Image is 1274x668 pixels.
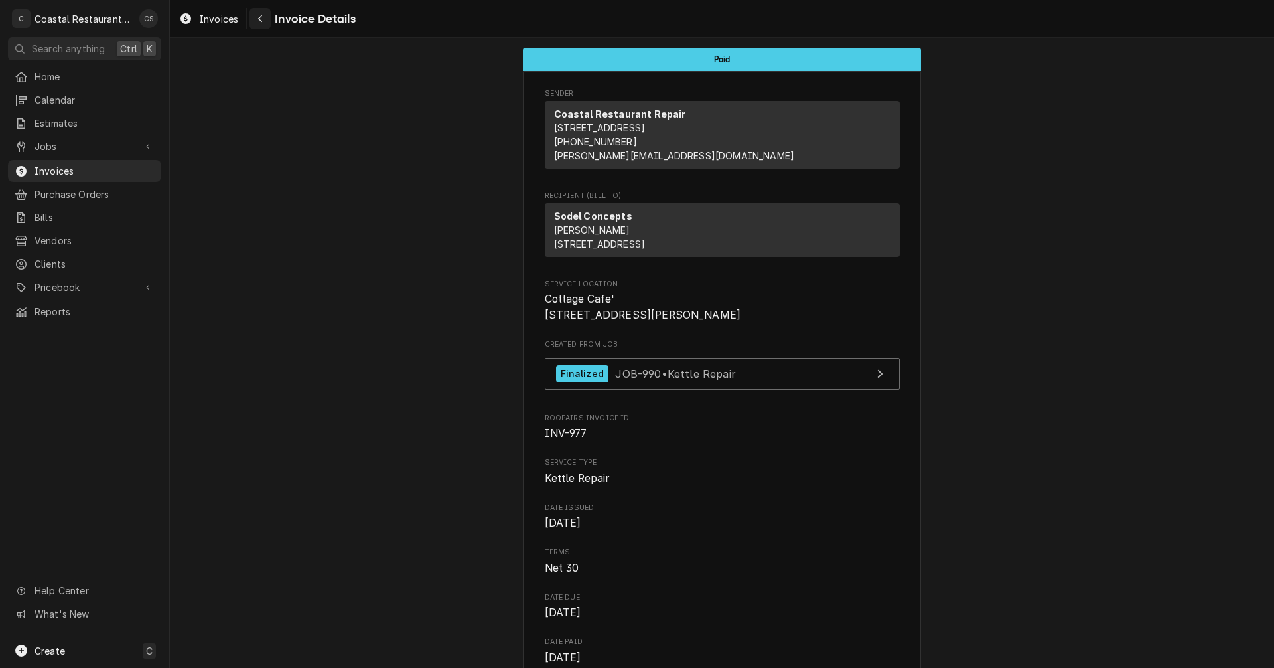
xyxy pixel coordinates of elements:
a: Invoices [8,160,161,182]
span: What's New [35,607,153,621]
span: Service Location [545,292,900,323]
span: Vendors [35,234,155,248]
span: Pricebook [35,280,135,294]
div: Sender [545,101,900,174]
div: Terms [545,547,900,576]
span: Sender [545,88,900,99]
span: Cottage Cafe' [STREET_ADDRESS][PERSON_NAME] [545,293,741,321]
button: Navigate back [249,8,271,29]
span: Jobs [35,139,135,153]
div: Coastal Restaurant Repair [35,12,132,26]
span: C [146,644,153,658]
span: Invoice Details [271,10,355,28]
strong: Coastal Restaurant Repair [554,108,686,120]
span: Roopairs Invoice ID [545,426,900,442]
span: Date Issued [545,503,900,513]
span: Estimates [35,116,155,130]
span: INV-977 [545,427,587,440]
span: Service Type [545,471,900,487]
span: Terms [545,547,900,558]
div: Service Type [545,458,900,486]
span: Date Paid [545,650,900,666]
strong: Sodel Concepts [554,210,632,222]
div: Created From Job [545,339,900,396]
span: Roopairs Invoice ID [545,413,900,424]
a: Invoices [174,8,244,30]
a: Purchase Orders [8,183,161,205]
div: Invoice Sender [545,88,900,175]
span: Bills [35,210,155,224]
span: Date Paid [545,637,900,647]
span: Purchase Orders [35,187,155,201]
a: Estimates [8,112,161,134]
span: Date Due [545,592,900,603]
a: [PHONE_NUMBER] [554,136,637,147]
span: Help Center [35,584,153,598]
span: JOB-990 • Kettle Repair [615,367,735,380]
div: Roopairs Invoice ID [545,413,900,442]
div: Recipient (Bill To) [545,203,900,262]
a: Reports [8,301,161,323]
button: Search anythingCtrlK [8,37,161,60]
span: Invoices [35,164,155,178]
a: Go to What's New [8,603,161,625]
div: Invoice Recipient [545,191,900,263]
a: View Job [545,358,900,390]
span: Date Due [545,605,900,621]
span: Reports [35,305,155,319]
div: Date Issued [545,503,900,531]
span: Created From Job [545,339,900,350]
div: CS [139,9,158,28]
a: Calendar [8,89,161,111]
span: [DATE] [545,517,581,529]
span: Ctrl [120,42,137,56]
div: Recipient (Bill To) [545,203,900,257]
a: Go to Pricebook [8,276,161,298]
span: Paid [714,55,731,64]
span: Service Type [545,458,900,468]
span: Create [35,645,65,657]
a: Go to Jobs [8,135,161,157]
span: K [147,42,153,56]
span: Recipient (Bill To) [545,191,900,201]
span: Clients [35,257,155,271]
span: Terms [545,560,900,576]
a: [PERSON_NAME][EMAIL_ADDRESS][DOMAIN_NAME] [554,150,795,161]
a: Bills [8,207,161,228]
a: Clients [8,253,161,275]
span: [PERSON_NAME] [STREET_ADDRESS] [554,224,646,250]
span: Service Location [545,279,900,290]
span: Home [35,70,155,84]
span: Search anything [32,42,105,56]
div: C [12,9,31,28]
div: Date Due [545,592,900,621]
span: Invoices [199,12,238,26]
div: Service Location [545,279,900,323]
div: Finalized [556,365,608,383]
span: Calendar [35,93,155,107]
a: Vendors [8,230,161,252]
a: Home [8,66,161,88]
div: Date Paid [545,637,900,665]
span: [DATE] [545,606,581,619]
a: Go to Help Center [8,580,161,602]
span: Date Issued [545,515,900,531]
div: Sender [545,101,900,169]
span: [DATE] [545,651,581,664]
span: Kettle Repair [545,472,610,485]
div: Status [523,48,921,71]
span: Net 30 [545,562,579,574]
div: Chris Sockriter's Avatar [139,9,158,28]
span: [STREET_ADDRESS] [554,122,646,133]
